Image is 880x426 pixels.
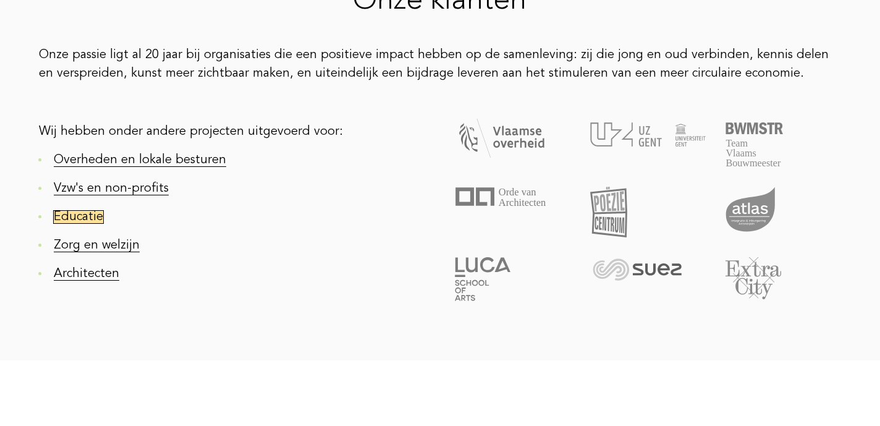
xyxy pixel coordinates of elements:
[54,268,119,281] a: Architecten
[54,211,103,223] a: Educatie
[39,46,840,83] p: Onze passie ligt al 20 jaar bij organisaties die een positieve impact hebben op de samenleving: z...
[54,154,226,167] a: Overheden en lokale besturen
[54,182,169,195] a: Vzw's en non-profits
[54,239,140,252] a: Zorg en welzijn
[39,122,425,141] p: Wij hebben onder andere projecten uitgevoerd voor:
